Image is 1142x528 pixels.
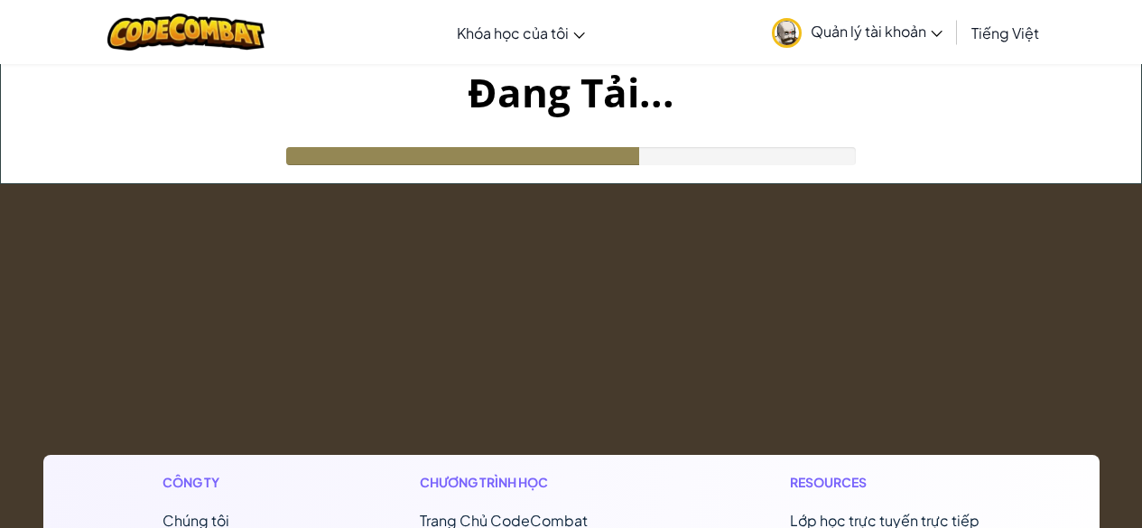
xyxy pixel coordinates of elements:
[107,14,265,51] img: CodeCombat logo
[962,8,1048,57] a: Tiếng Việt
[448,8,594,57] a: Khóa học của tôi
[790,473,980,492] h1: Resources
[162,473,286,492] h1: Công ty
[1,64,1141,120] h1: Đang Tải...
[763,4,952,60] a: Quản lý tài khoản
[457,23,569,42] span: Khóa học của tôi
[420,473,657,492] h1: Chương trình học
[971,23,1039,42] span: Tiếng Việt
[772,18,802,48] img: avatar
[811,22,942,41] span: Quản lý tài khoản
